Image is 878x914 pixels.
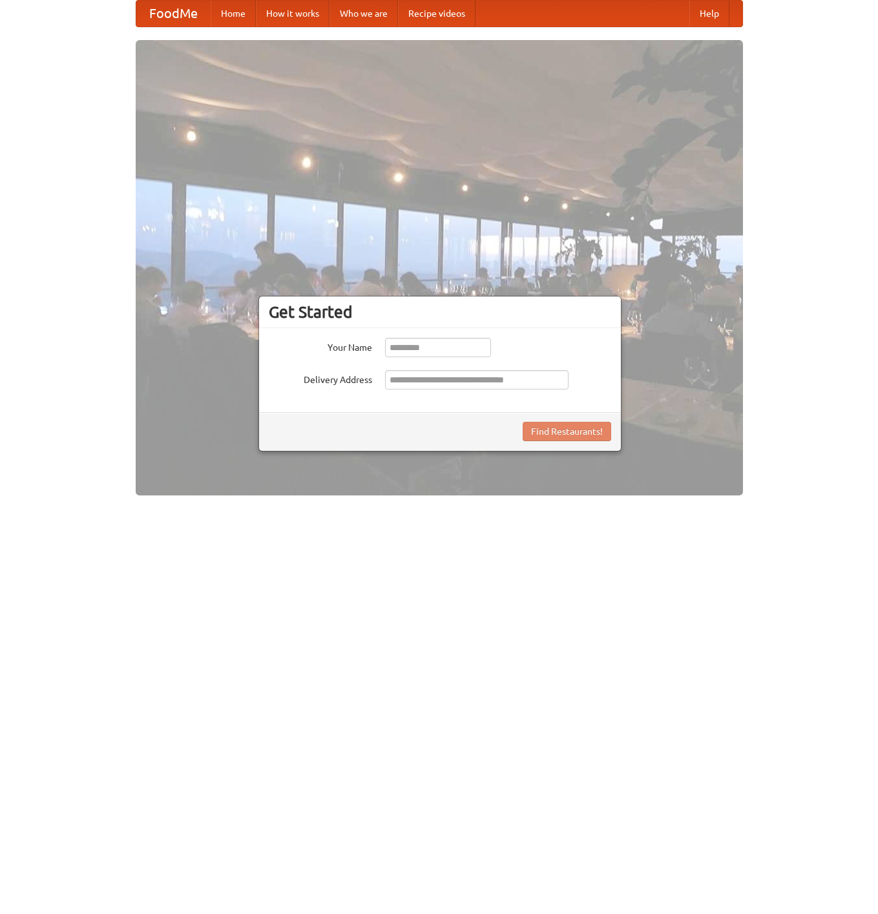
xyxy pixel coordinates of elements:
[523,422,611,441] button: Find Restaurants!
[269,302,611,322] h3: Get Started
[256,1,329,26] a: How it works
[269,370,372,386] label: Delivery Address
[689,1,729,26] a: Help
[269,338,372,354] label: Your Name
[329,1,398,26] a: Who we are
[136,1,211,26] a: FoodMe
[398,1,476,26] a: Recipe videos
[211,1,256,26] a: Home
